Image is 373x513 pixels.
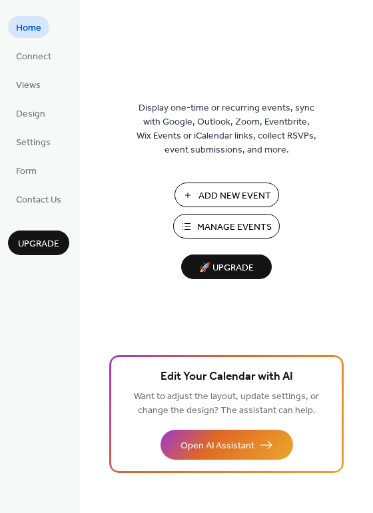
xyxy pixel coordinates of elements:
[8,159,45,181] a: Form
[189,259,264,277] span: 🚀 Upgrade
[16,193,61,207] span: Contact Us
[8,231,69,255] button: Upgrade
[161,430,293,460] button: Open AI Assistant
[8,73,49,95] a: Views
[161,368,293,386] span: Edit Your Calendar with AI
[175,183,279,207] button: Add New Event
[16,79,41,93] span: Views
[16,50,51,64] span: Connect
[8,45,59,67] a: Connect
[8,131,59,153] a: Settings
[197,221,272,235] span: Manage Events
[18,237,59,251] span: Upgrade
[181,255,272,279] button: 🚀 Upgrade
[16,21,41,35] span: Home
[134,388,319,420] span: Want to adjust the layout, update settings, or change the design? The assistant can help.
[137,101,316,157] span: Display one-time or recurring events, sync with Google, Outlook, Zoom, Eventbrite, Wix Events or ...
[198,189,271,203] span: Add New Event
[8,16,49,38] a: Home
[8,188,69,210] a: Contact Us
[16,107,45,121] span: Design
[173,214,280,239] button: Manage Events
[16,136,51,150] span: Settings
[181,439,254,453] span: Open AI Assistant
[8,102,53,124] a: Design
[16,165,37,179] span: Form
